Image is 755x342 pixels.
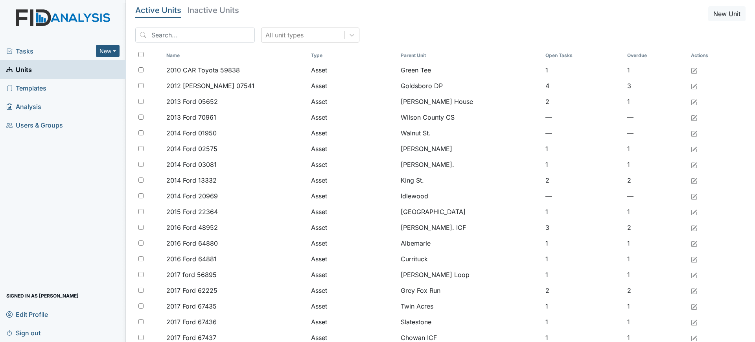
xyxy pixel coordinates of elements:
[542,267,624,283] td: 1
[542,298,624,314] td: 1
[624,125,688,141] td: —
[624,172,688,188] td: 2
[624,267,688,283] td: 1
[542,94,624,109] td: 2
[398,49,542,62] th: Toggle SortBy
[691,144,697,153] a: Edit
[308,204,398,220] td: Asset
[691,160,697,169] a: Edit
[624,220,688,235] td: 2
[691,207,697,216] a: Edit
[308,235,398,251] td: Asset
[398,283,542,298] td: Grey Fox Run
[624,251,688,267] td: 1
[624,49,688,62] th: Toggle SortBy
[542,172,624,188] td: 2
[398,267,542,283] td: [PERSON_NAME] Loop
[624,157,688,172] td: 1
[398,298,542,314] td: Twin Acres
[691,223,697,232] a: Edit
[691,270,697,279] a: Edit
[691,254,697,264] a: Edit
[624,283,688,298] td: 2
[6,290,79,302] span: Signed in as [PERSON_NAME]
[542,314,624,330] td: 1
[308,49,398,62] th: Toggle SortBy
[398,157,542,172] td: [PERSON_NAME].
[708,6,746,21] button: New Unit
[542,283,624,298] td: 2
[624,94,688,109] td: 1
[135,6,181,14] h5: Active Units
[166,286,217,295] span: 2017 Ford 62225
[691,238,697,248] a: Edit
[308,109,398,125] td: Asset
[542,125,624,141] td: —
[166,81,254,91] span: 2012 [PERSON_NAME] 07541
[542,235,624,251] td: 1
[308,125,398,141] td: Asset
[691,65,697,75] a: Edit
[398,235,542,251] td: Albemarle
[624,141,688,157] td: 1
[691,81,697,91] a: Edit
[166,207,218,216] span: 2015 Ford 22364
[624,188,688,204] td: —
[166,317,217,327] span: 2017 Ford 67436
[308,94,398,109] td: Asset
[138,52,144,57] input: Toggle All Rows Selected
[624,314,688,330] td: 1
[624,62,688,78] td: 1
[542,188,624,204] td: —
[691,113,697,122] a: Edit
[691,191,697,201] a: Edit
[6,46,96,56] a: Tasks
[624,235,688,251] td: 1
[398,78,542,94] td: Goldsboro DP
[398,141,542,157] td: [PERSON_NAME]
[542,78,624,94] td: 4
[308,188,398,204] td: Asset
[398,314,542,330] td: Slatestone
[398,172,542,188] td: King St.
[691,97,697,106] a: Edit
[691,301,697,311] a: Edit
[624,204,688,220] td: 1
[163,49,308,62] th: Toggle SortBy
[308,78,398,94] td: Asset
[308,172,398,188] td: Asset
[166,97,218,106] span: 2013 Ford 05652
[691,128,697,138] a: Edit
[398,125,542,141] td: Walnut St.
[308,141,398,157] td: Asset
[542,157,624,172] td: 1
[398,62,542,78] td: Green Tee
[166,270,217,279] span: 2017 ford 56895
[688,49,727,62] th: Actions
[624,109,688,125] td: —
[398,109,542,125] td: Wilson County CS
[308,298,398,314] td: Asset
[308,314,398,330] td: Asset
[6,63,32,76] span: Units
[398,188,542,204] td: Idlewood
[166,65,240,75] span: 2010 CAR Toyota 59838
[135,28,255,43] input: Search...
[6,327,41,339] span: Sign out
[166,238,218,248] span: 2016 Ford 64880
[691,317,697,327] a: Edit
[308,220,398,235] td: Asset
[166,254,217,264] span: 2016 Ford 64881
[6,82,46,94] span: Templates
[166,160,217,169] span: 2014 Ford 03081
[398,94,542,109] td: [PERSON_NAME] House
[166,301,217,311] span: 2017 Ford 67435
[398,251,542,267] td: Currituck
[398,220,542,235] td: [PERSON_NAME]. ICF
[542,141,624,157] td: 1
[691,286,697,295] a: Edit
[166,144,217,153] span: 2014 Ford 02575
[691,176,697,185] a: Edit
[308,62,398,78] td: Asset
[166,191,218,201] span: 2014 Ford 20969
